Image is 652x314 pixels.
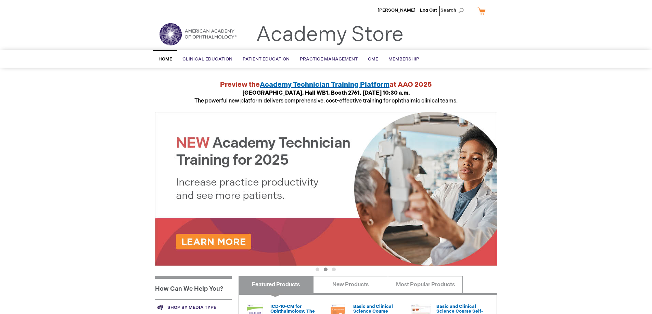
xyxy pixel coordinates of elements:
[300,56,358,62] span: Practice Management
[420,8,437,13] a: Log Out
[182,56,232,62] span: Clinical Education
[388,56,419,62] span: Membership
[440,3,466,17] span: Search
[220,81,432,89] strong: Preview the at AAO 2025
[158,56,172,62] span: Home
[388,276,463,293] a: Most Popular Products
[243,56,290,62] span: Patient Education
[316,268,319,271] button: 1 of 3
[324,268,328,271] button: 2 of 3
[194,90,458,104] span: The powerful new platform delivers comprehensive, cost-effective training for ophthalmic clinical...
[313,276,388,293] a: New Products
[239,276,314,293] a: Featured Products
[260,81,389,89] a: Academy Technician Training Platform
[242,90,410,96] strong: [GEOGRAPHIC_DATA], Hall WB1, Booth 2761, [DATE] 10:30 a.m.
[332,268,336,271] button: 3 of 3
[378,8,416,13] a: [PERSON_NAME]
[155,276,232,299] h1: How Can We Help You?
[368,56,378,62] span: CME
[256,23,404,47] a: Academy Store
